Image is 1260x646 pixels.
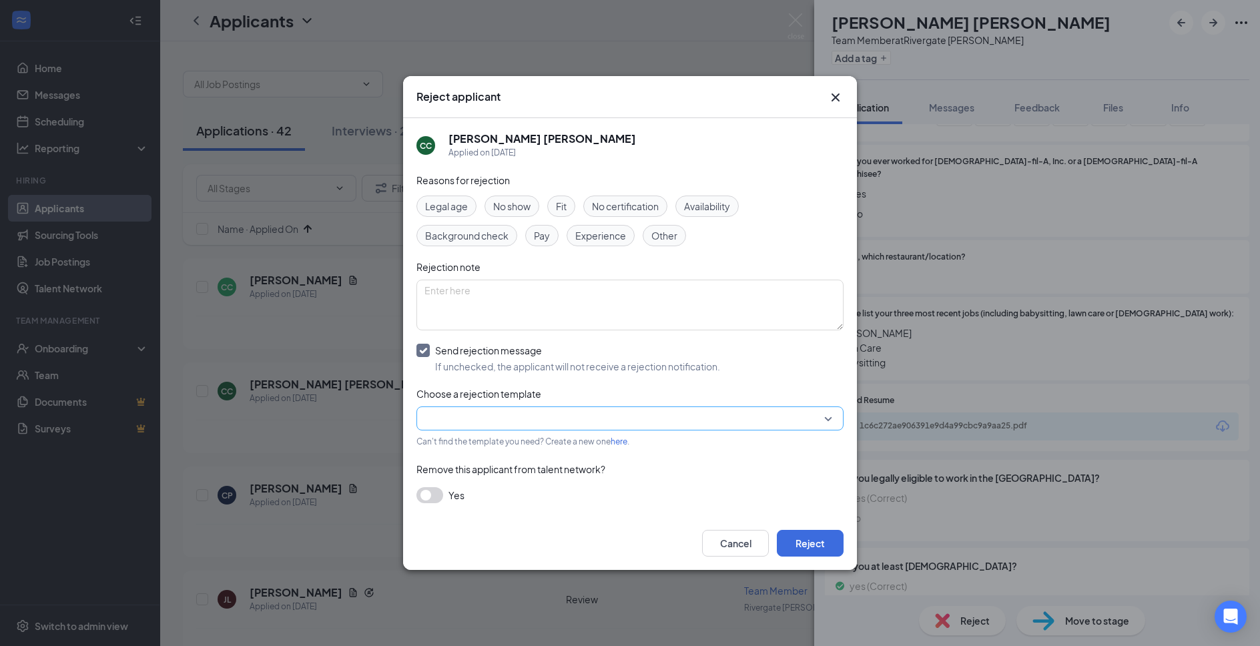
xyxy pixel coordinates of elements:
span: Fit [556,199,567,214]
svg: Cross [828,89,844,105]
span: Reasons for rejection [416,174,510,186]
h5: [PERSON_NAME] [PERSON_NAME] [448,131,636,146]
span: Yes [448,487,464,503]
span: Choose a rejection template [416,388,541,400]
a: here [611,436,627,446]
span: Remove this applicant from talent network? [416,463,605,475]
button: Close [828,89,844,105]
span: Background check [425,228,509,243]
div: Applied on [DATE] [448,146,636,159]
div: Open Intercom Messenger [1215,601,1247,633]
span: No certification [592,199,659,214]
span: No show [493,199,531,214]
h3: Reject applicant [416,89,501,104]
div: CC [420,140,432,151]
span: Other [651,228,677,243]
span: Legal age [425,199,468,214]
span: Experience [575,228,626,243]
span: Can't find the template you need? Create a new one . [416,436,629,446]
span: Rejection note [416,261,481,273]
button: Cancel [702,530,769,557]
span: Pay [534,228,550,243]
button: Reject [777,530,844,557]
span: Availability [684,199,730,214]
